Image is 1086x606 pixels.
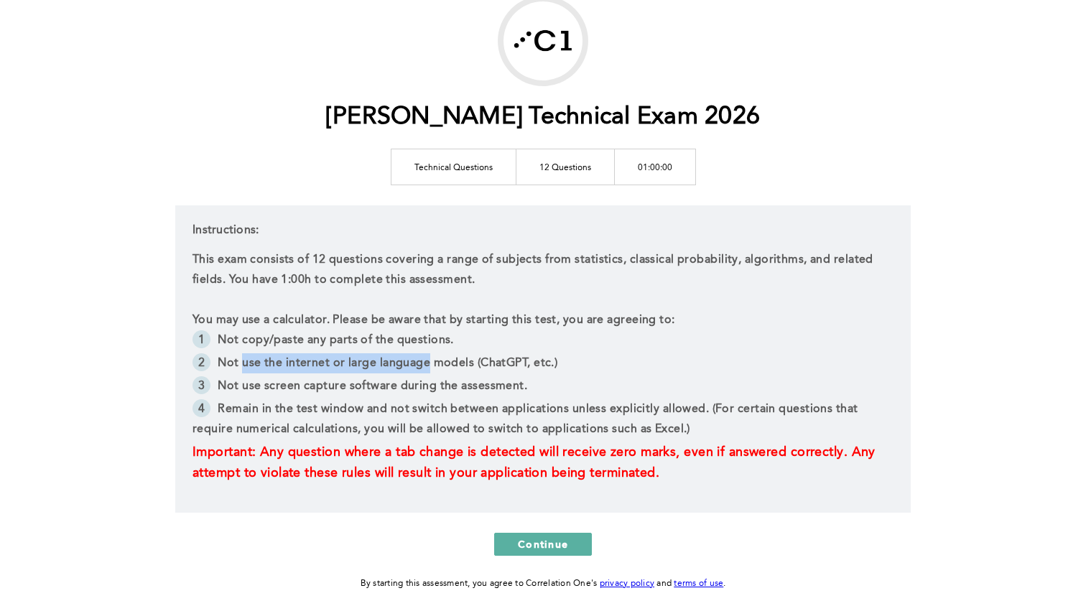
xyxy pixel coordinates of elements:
[391,149,516,185] td: Technical Questions
[192,446,879,480] span: Important: Any question where a tab change is detected will receive zero marks, even if answered ...
[192,250,894,290] p: This exam consists of 12 questions covering a range of subjects from statistics, classical probab...
[494,533,592,556] button: Continue
[192,399,894,442] li: Remain in the test window and not switch between applications unless explicitly allowed. (For cer...
[326,103,760,132] h1: [PERSON_NAME] Technical Exam 2026
[674,579,723,588] a: terms of use
[614,149,695,185] td: 01:00:00
[361,576,726,592] div: By starting this assessment, you agree to Correlation One's and .
[516,149,614,185] td: 12 Questions
[192,353,894,376] li: Not use the internet or large language models (ChatGPT, etc.)
[175,205,911,513] div: Instructions:
[192,376,894,399] li: Not use screen capture software during the assessment.
[600,579,655,588] a: privacy policy
[192,310,894,330] p: You may use a calculator. Please be aware that by starting this test, you are agreeing to:
[518,537,568,551] span: Continue
[192,330,894,353] li: Not copy/paste any parts of the questions.
[503,1,583,80] img: Marshall Wace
